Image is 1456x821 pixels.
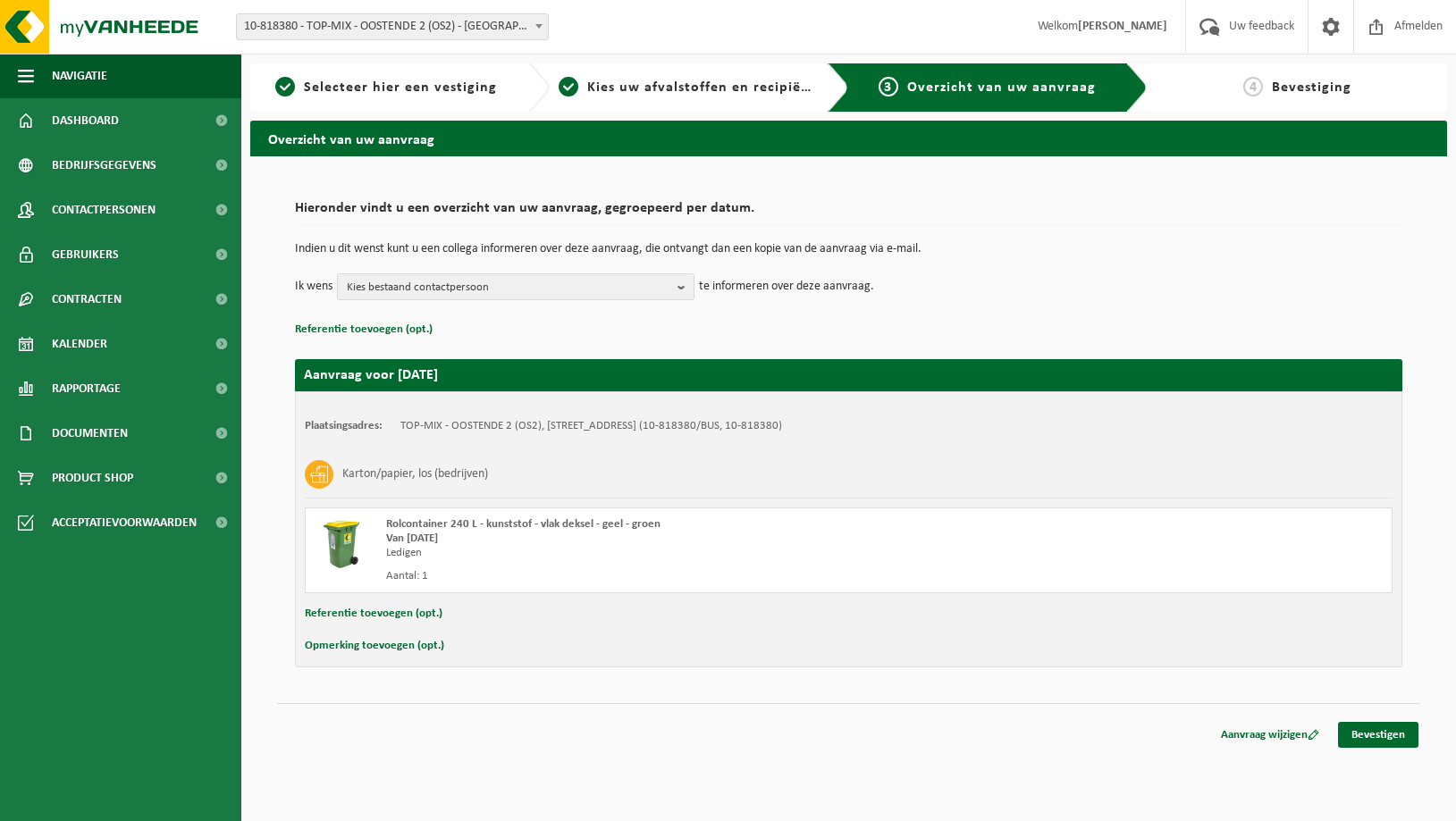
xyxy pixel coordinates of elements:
[52,98,119,143] span: Dashboard
[386,532,438,544] strong: Van [DATE]
[1338,722,1418,748] a: Bevestigen
[386,518,661,530] span: Rolcontainer 240 L - kunststof - vlak deksel - geel - groen
[315,517,368,571] img: WB-0240-HPE-GN-50.png
[386,546,921,560] div: Ledigen
[52,322,107,366] span: Kalender
[337,273,694,300] button: Kies bestaand contactpersoon
[295,318,433,341] button: Referentie toevoegen (opt.)
[250,121,1447,155] h2: Overzicht van uw aanvraag
[295,273,332,300] p: Ik wens
[52,277,122,322] span: Contracten
[52,411,128,456] span: Documenten
[386,569,921,583] div: Aantal: 1
[699,273,874,300] p: te informeren over deze aanvraag.
[52,54,107,98] span: Navigatie
[347,274,670,301] span: Kies bestaand contactpersoon
[587,80,833,95] span: Kies uw afvalstoffen en recipiënten
[559,77,813,98] a: 2Kies uw afvalstoffen en recipiënten
[342,460,488,489] h3: Karton/papier, los (bedrijven)
[400,419,782,433] td: TOP-MIX - OOSTENDE 2 (OS2), [STREET_ADDRESS] (10-818380/BUS, 10-818380)
[907,80,1096,95] span: Overzicht van uw aanvraag
[1243,77,1263,96] span: 4
[52,188,156,232] span: Contactpersonen
[879,77,898,96] span: 3
[1272,80,1351,95] span: Bevestiging
[275,77,295,96] span: 1
[304,80,497,95] span: Selecteer hier een vestiging
[305,602,442,625] button: Referentie toevoegen (opt.)
[237,14,548,39] span: 10-818380 - TOP-MIX - OOSTENDE 2 (OS2) - OOSTENDE
[259,77,514,98] a: 1Selecteer hier een vestiging
[1078,20,1167,33] strong: [PERSON_NAME]
[304,368,438,382] strong: Aanvraag voor [DATE]
[52,500,197,545] span: Acceptatievoorwaarden
[305,420,383,431] strong: Plaatsingsadres:
[305,634,444,658] button: Opmerking toevoegen (opt.)
[295,243,1402,256] p: Indien u dit wenst kunt u een collega informeren over deze aanvraag, die ontvangt dan een kopie v...
[559,77,578,96] span: 2
[52,143,156,188] span: Bedrijfsgegevens
[295,201,1402,225] h2: Hieronder vindt u een overzicht van uw aanvraag, gegroepeerd per datum.
[52,456,133,500] span: Product Shop
[52,232,119,277] span: Gebruikers
[236,13,549,40] span: 10-818380 - TOP-MIX - OOSTENDE 2 (OS2) - OOSTENDE
[52,366,121,411] span: Rapportage
[1208,722,1333,748] a: Aanvraag wijzigen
